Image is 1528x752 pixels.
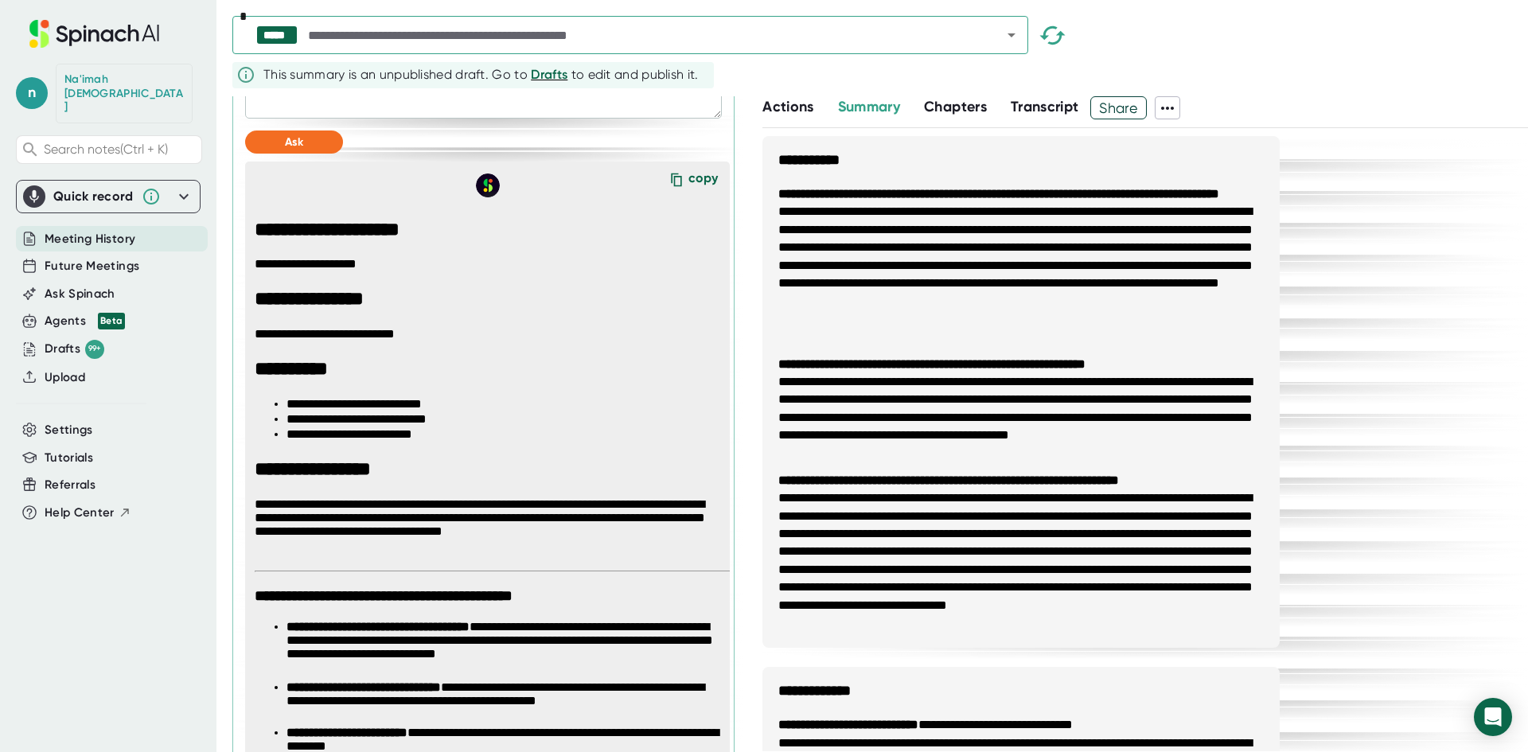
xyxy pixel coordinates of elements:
span: n [16,77,48,109]
div: This summary is an unpublished draft. Go to to edit and publish it. [263,65,699,84]
div: Quick record [53,189,134,205]
span: Ask [285,135,303,149]
span: Search notes (Ctrl + K) [44,142,168,157]
button: Drafts [531,65,567,84]
button: Summary [838,96,900,118]
span: Help Center [45,504,115,522]
button: Open [1000,24,1023,46]
span: Summary [838,98,900,115]
div: 99+ [85,340,104,359]
button: Upload [45,368,85,387]
button: Help Center [45,504,131,522]
button: Ask Spinach [45,285,115,303]
button: Drafts 99+ [45,340,104,359]
div: Agents [45,312,125,330]
button: Tutorials [45,449,93,467]
button: Agents Beta [45,312,125,330]
span: Chapters [924,98,987,115]
div: Drafts [45,340,104,359]
div: Beta [98,313,125,329]
button: Chapters [924,96,987,118]
button: Meeting History [45,230,135,248]
button: Settings [45,421,93,439]
button: Actions [762,96,813,118]
button: Ask [245,131,343,154]
span: Drafts [531,67,567,82]
span: Share [1091,94,1146,122]
span: Actions [762,98,813,115]
button: Share [1090,96,1147,119]
div: Quick record [23,181,193,212]
div: copy [688,170,718,192]
span: Transcript [1011,98,1079,115]
button: Future Meetings [45,257,139,275]
button: Referrals [45,476,95,494]
div: Open Intercom Messenger [1474,698,1512,736]
button: Transcript [1011,96,1079,118]
div: Na'imah Muhammad [64,72,184,115]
